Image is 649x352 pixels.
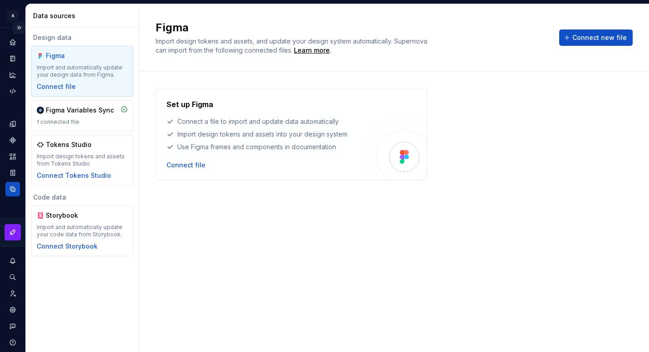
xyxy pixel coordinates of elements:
a: Learn more [294,46,330,55]
div: Use Figma frames and components in documentation [166,142,364,152]
a: Assets [5,149,20,164]
h2: Figma [156,20,548,35]
div: Figma [46,51,89,60]
span: . [293,47,331,54]
button: Notifications [5,254,20,268]
div: Import and automatically update your code data from Storybook. [37,224,128,238]
button: Search ⌘K [5,270,20,284]
button: Connect Tokens Studio [37,171,111,180]
span: Import design tokens and assets, and update your design system automatically. Supernova can impor... [156,37,429,54]
div: A [7,10,18,21]
button: Connect file [37,82,76,91]
button: Connect Storybook [37,242,98,251]
div: Connect a file to import and update data automatically [166,117,364,126]
div: 1 connected file [37,118,128,126]
a: StorybookImport and automatically update your code data from Storybook.Connect Storybook [31,205,133,256]
a: Settings [5,303,20,317]
a: Code automation [5,84,20,98]
a: Invite team [5,286,20,301]
a: Components [5,133,20,147]
div: Design data [31,33,133,42]
div: Data sources [33,11,135,20]
a: Design tokens [5,117,20,131]
button: Connect file [166,161,205,170]
div: Storybook [46,211,89,220]
a: Storybook stories [5,166,20,180]
a: Figma Variables Sync1 connected file [31,100,133,131]
button: Connect new file [559,29,633,46]
div: Tokens Studio [46,140,92,149]
span: Connect new file [572,33,627,42]
div: Code data [31,193,133,202]
h4: Set up Figma [166,99,213,110]
div: Figma Variables Sync [46,106,114,115]
a: Tokens StudioImport design tokens and assets from Tokens StudioConnect Tokens Studio [31,135,133,186]
a: Documentation [5,51,20,66]
button: Expand sidebar [13,21,25,34]
div: Import and automatically update your design data from Figma. [37,64,128,78]
a: Home [5,35,20,49]
div: Import design tokens and assets from Tokens Studio [37,153,128,167]
a: FigmaImport and automatically update your design data from Figma.Connect file [31,46,133,97]
button: Contact support [5,319,20,333]
a: Data sources [5,182,20,196]
div: Import design tokens and assets into your design system [166,130,364,139]
a: Analytics [5,68,20,82]
button: A [2,6,24,25]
